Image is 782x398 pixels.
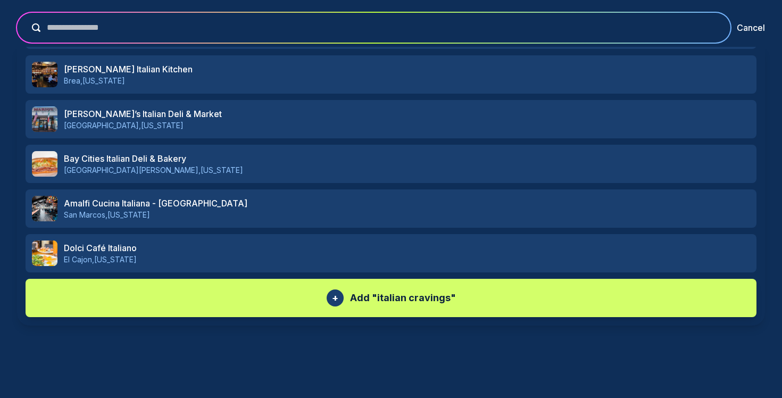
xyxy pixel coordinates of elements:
img: Bruno’s Italian Kitchen [32,62,57,87]
h3: [PERSON_NAME] Italian Kitchen [64,63,750,76]
p: Brea , [US_STATE] [64,76,750,86]
h3: Dolci Café Italiano [64,242,750,254]
h3: Bay Cities Italian Deli & Bakery [64,152,750,165]
img: Dolci Café Italiano [32,241,57,266]
h3: Amalfi Cucina Italiana - [GEOGRAPHIC_DATA] [64,197,750,210]
p: [GEOGRAPHIC_DATA][PERSON_NAME] , [US_STATE] [64,165,750,176]
p: El Cajon , [US_STATE] [64,254,750,265]
img: Bay Cities Italian Deli & Bakery [32,151,57,177]
h3: [PERSON_NAME]’s Italian Deli & Market [64,107,750,120]
button: Cancel [737,21,765,34]
img: Mario’s Italian Deli & Market [32,106,57,132]
p: Add " italian cravings " [350,291,456,305]
p: San Marcos , [US_STATE] [64,210,750,220]
p: [GEOGRAPHIC_DATA] , [US_STATE] [64,120,750,131]
img: Amalfi Cucina Italiana - San Marcos [32,196,57,221]
span: + [332,291,338,305]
